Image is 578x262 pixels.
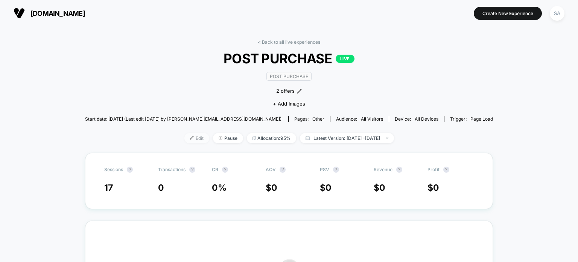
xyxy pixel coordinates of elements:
[190,136,194,140] img: edit
[276,87,295,95] span: 2 offers
[548,6,567,21] button: SA
[127,167,133,173] button: ?
[374,167,392,172] span: Revenue
[379,182,385,193] span: 0
[273,101,305,107] span: + Add Images
[252,136,256,140] img: rebalance
[306,136,310,140] img: calendar
[294,116,324,122] div: Pages:
[320,182,332,193] span: $
[374,182,385,193] span: $
[219,136,222,140] img: end
[271,182,277,193] span: 0
[85,116,281,122] span: Start date: [DATE] (Last edit [DATE] by [PERSON_NAME][EMAIL_ADDRESS][DOMAIN_NAME])
[320,167,329,172] span: PSV
[266,72,312,81] span: Post Purchase
[326,182,332,193] span: 0
[443,167,449,173] button: ?
[258,39,320,45] a: < Back to all live experiences
[222,167,228,173] button: ?
[433,182,439,193] span: 0
[427,167,440,172] span: Profit
[427,182,439,193] span: $
[104,167,123,172] span: Sessions
[389,116,444,122] span: Device:
[30,9,85,17] span: [DOMAIN_NAME]
[158,182,164,193] span: 0
[212,182,227,193] span: 0 %
[158,167,186,172] span: Transactions
[336,116,383,122] div: Audience:
[415,116,438,122] span: all devices
[396,167,402,173] button: ?
[450,116,493,122] div: Trigger:
[550,6,564,21] div: SA
[266,167,276,172] span: AOV
[189,167,195,173] button: ?
[14,8,25,19] img: Visually logo
[184,133,209,143] span: Edit
[333,167,339,173] button: ?
[470,116,493,122] span: Page Load
[104,182,113,193] span: 17
[386,137,388,139] img: end
[213,133,243,143] span: Pause
[336,55,354,63] p: LIVE
[312,116,324,122] span: other
[105,51,472,66] span: POST PURCHASE
[300,133,394,143] span: Latest Version: [DATE] - [DATE]
[247,133,296,143] span: Allocation: 95%
[280,167,286,173] button: ?
[212,167,218,172] span: CR
[474,7,542,20] button: Create New Experience
[11,7,87,19] button: [DOMAIN_NAME]
[361,116,383,122] span: All Visitors
[266,182,277,193] span: $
